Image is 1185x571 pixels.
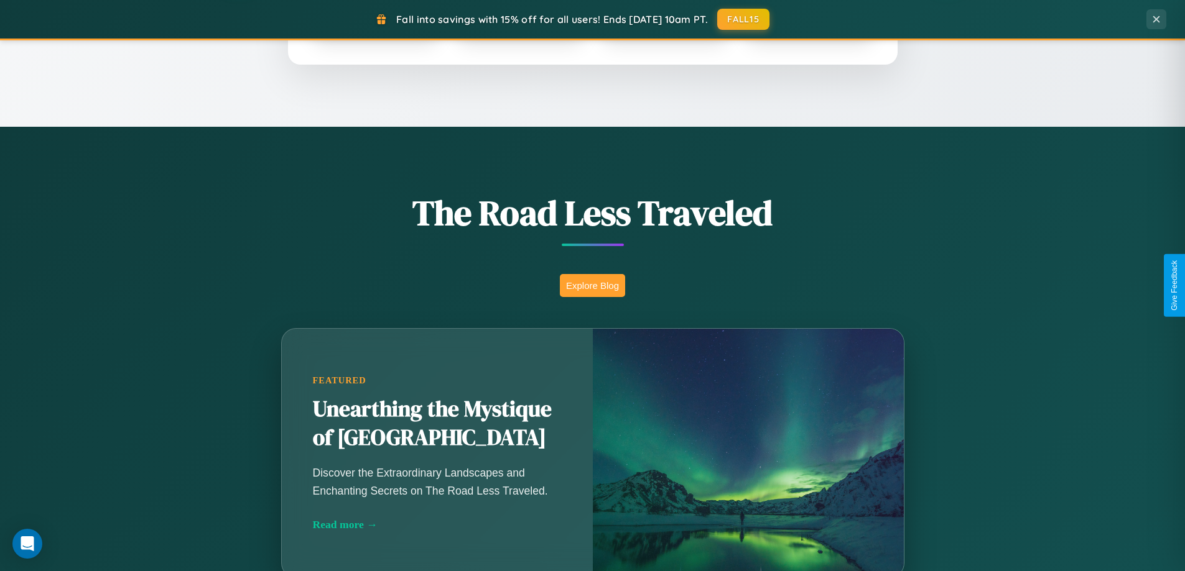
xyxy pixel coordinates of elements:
div: Give Feedback [1170,260,1179,311]
button: Explore Blog [560,274,625,297]
h2: Unearthing the Mystique of [GEOGRAPHIC_DATA] [313,395,562,452]
p: Discover the Extraordinary Landscapes and Enchanting Secrets on The Road Less Traveled. [313,464,562,499]
button: FALL15 [717,9,769,30]
h1: The Road Less Traveled [220,189,966,237]
span: Fall into savings with 15% off for all users! Ends [DATE] 10am PT. [396,13,708,25]
div: Open Intercom Messenger [12,529,42,559]
div: Featured [313,375,562,386]
div: Read more → [313,518,562,531]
